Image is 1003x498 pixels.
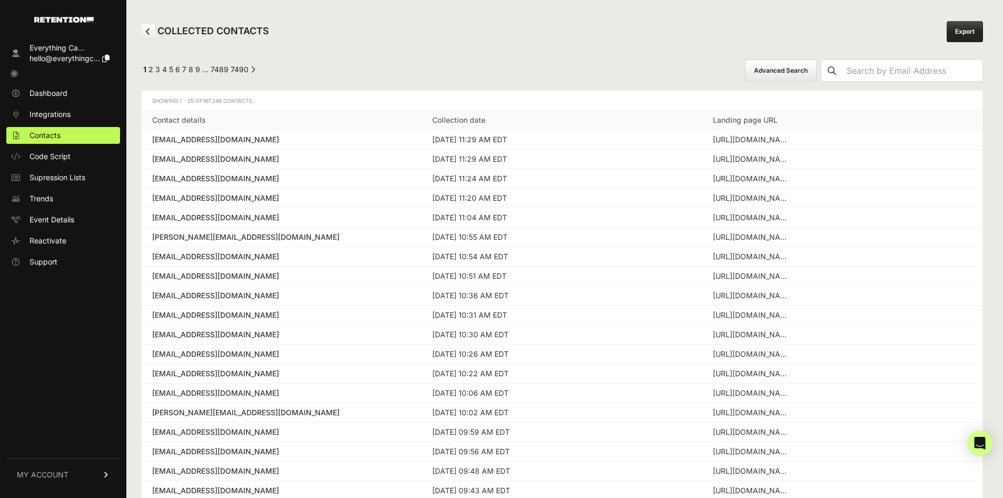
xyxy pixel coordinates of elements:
[162,65,167,74] a: Page 4
[152,212,411,223] div: [EMAIL_ADDRESS][DOMAIN_NAME]
[152,388,411,398] div: [EMAIL_ADDRESS][DOMAIN_NAME]
[152,290,411,301] a: [EMAIL_ADDRESS][DOMAIN_NAME]
[152,271,411,281] a: [EMAIL_ADDRESS][DOMAIN_NAME]
[29,88,67,99] span: Dashboard
[155,65,160,74] a: Page 3
[713,388,792,398] div: https://everysacredsunday.com/
[152,115,206,124] a: Contact details
[6,458,120,491] a: MY ACCOUNT
[152,466,411,476] a: [EMAIL_ADDRESS][DOMAIN_NAME]
[713,173,792,184] div: https://everythingcatholic.com/?gad_source=1&gad_campaignid=20712651779&gbraid=0AAAAAo5Mn99pmLiTH...
[29,130,61,141] span: Contacts
[422,208,702,228] td: [DATE] 11:04 AM EDT
[152,349,411,359] a: [EMAIL_ADDRESS][DOMAIN_NAME]
[6,85,120,102] a: Dashboard
[422,325,702,345] td: [DATE] 10:30 AM EDT
[713,349,792,359] div: https://everythingcatholic.com/
[422,130,702,150] td: [DATE] 11:29 AM EDT
[713,115,778,124] a: Landing page URL
[6,127,120,144] a: Contacts
[148,65,153,74] a: Page 2
[29,236,66,246] span: Reactivate
[143,65,146,74] em: Page 1
[152,251,411,262] a: [EMAIL_ADDRESS][DOMAIN_NAME]
[202,65,208,74] span: …
[169,65,173,74] a: Page 5
[713,466,792,476] div: https://everythingcatholic.com/collections/fragrance?page=1
[188,65,193,74] a: Page 8
[29,54,100,63] span: hello@everythingc...
[34,17,94,23] img: Retention.com
[29,151,71,162] span: Code Script
[152,407,411,418] a: [PERSON_NAME][EMAIL_ADDRESS][DOMAIN_NAME]
[29,193,53,204] span: Trends
[152,97,253,104] span: Showing 1 - 25 of
[713,446,792,457] div: https://clunymedia.com/collections/shop-all?mc_cid=bc56c10321&mc_eid=e45da5a21f
[195,65,200,74] a: Page 9
[713,407,792,418] div: https://everysacredsunday.com/pages/the-journal?fbclid=IwZXh0bgNhZW0CMTEAAR5XbOewPw3o4ki0SbPEhvc7...
[713,427,792,437] div: https://clunymedia.com/products/lord-of-the-world?srsltid=AfmBOoqufqaIiBLcMMpI3VL7qEPvSWJUbTa7Cr4...
[6,232,120,249] a: Reactivate
[29,43,110,53] div: Everything Ca...
[422,384,702,403] td: [DATE] 10:06 AM EDT
[152,485,411,496] a: [EMAIL_ADDRESS][DOMAIN_NAME]
[29,214,74,225] span: Event Details
[152,154,411,164] div: [EMAIL_ADDRESS][DOMAIN_NAME]
[422,169,702,189] td: [DATE] 11:24 AM EDT
[713,290,792,301] div: https://everythingcatholic.com/?gad_source=1&gad_campaignid=20712651779&gbraid=0AAAAAo5Mn99pmLiTH...
[713,251,792,262] div: https://everythingcatholic.com/?gad_source=1&gad_campaignid=20712651779&gbraid=0AAAAAo5Mn99pmLiTH...
[152,193,411,203] a: [EMAIL_ADDRESS][DOMAIN_NAME]
[713,329,792,340] div: https://clunymedia.com/collections/shop-all?mc_cid=05a223022e&mc_eid=10797c4cb8
[152,368,411,379] a: [EMAIL_ADDRESS][DOMAIN_NAME]
[842,60,982,81] input: Search by Email Address
[152,446,411,457] a: [EMAIL_ADDRESS][DOMAIN_NAME]
[422,228,702,247] td: [DATE] 10:55 AM EDT
[6,190,120,207] a: Trends
[6,253,120,270] a: Support
[422,403,702,423] td: [DATE] 10:02 AM EDT
[745,60,817,82] button: Advanced Search
[29,109,71,120] span: Integrations
[6,211,120,228] a: Event Details
[422,442,702,462] td: [DATE] 09:56 AM EDT
[422,462,702,481] td: [DATE] 09:48 AM EDT
[152,232,411,242] a: [PERSON_NAME][EMAIL_ADDRESS][DOMAIN_NAME]
[422,345,702,364] td: [DATE] 10:26 AM EDT
[29,257,57,267] span: Support
[6,106,120,123] a: Integrations
[17,470,68,480] span: MY ACCOUNT
[152,173,411,184] div: [EMAIL_ADDRESS][DOMAIN_NAME]
[422,423,702,442] td: [DATE] 09:59 AM EDT
[422,267,702,286] td: [DATE] 10:51 AM EDT
[422,189,702,208] td: [DATE] 11:20 AM EDT
[211,65,229,74] a: Page 7489
[6,169,120,186] a: Supression Lists
[152,427,411,437] a: [EMAIL_ADDRESS][DOMAIN_NAME]
[152,134,411,145] a: [EMAIL_ADDRESS][DOMAIN_NAME]
[422,286,702,306] td: [DATE] 10:36 AM EDT
[422,364,702,384] td: [DATE] 10:22 AM EDT
[29,172,85,183] span: Supression Lists
[713,154,792,164] div: https://clunymedia.com/?srsltid=AfmBOoq4mMjy7rCs6hcwLhPgSXGmwktl-2qSkQKcLmw91sWdDf6WW86q
[713,310,792,320] div: https://everysacredsunday.com/pages/the-journal
[713,193,792,203] div: https://everysacredsunday.com/pages/the-journal
[967,431,992,456] div: Open Intercom Messenger
[152,329,411,340] div: [EMAIL_ADDRESS][DOMAIN_NAME]
[432,115,485,124] a: Collection date
[713,232,792,242] div: https://clunymedia.com/products/a-companion-to-the-summa-volume-i?srsltid=AfmBOorNsXzBsWF_4BTIaNM...
[713,134,792,145] div: https://everysacredsunday.com/
[713,368,792,379] div: https://everysacredsunday.com/
[141,24,269,40] h2: COLLECTED CONTACTS
[152,310,411,320] a: [EMAIL_ADDRESS][DOMAIN_NAME]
